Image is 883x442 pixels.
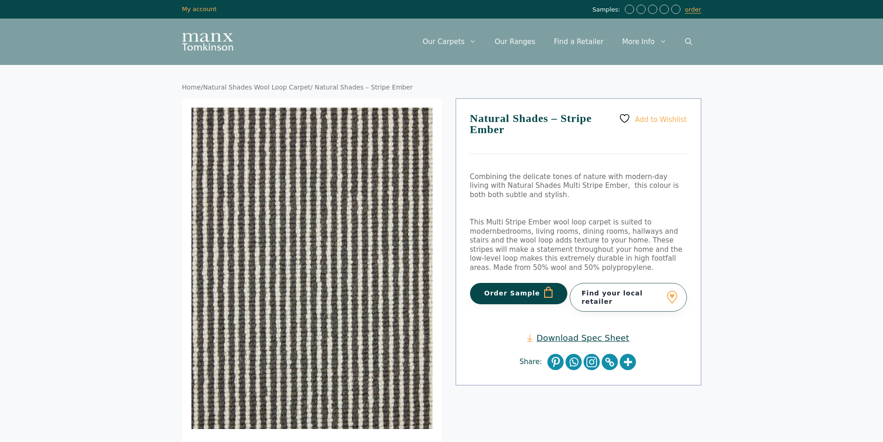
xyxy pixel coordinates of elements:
[545,28,613,56] a: Find a Retailer
[203,83,311,91] a: Natural Shades Wool Loop Carpet
[182,83,201,91] a: Home
[520,358,546,367] span: Share:
[584,354,600,370] a: Instagram
[470,218,652,236] span: This Multi Stripe Ember wool loop carpet is suited to modern
[613,28,675,56] a: More Info
[602,354,618,370] a: Copy Link
[485,28,545,56] a: Our Ranges
[676,28,701,56] a: Open Search Bar
[470,113,687,154] h1: Natural Shades – Stripe Ember
[635,115,687,123] span: Add to Wishlist
[619,113,686,124] a: Add to Wishlist
[685,6,701,13] a: order
[547,354,564,370] a: Pinterest
[182,33,233,51] img: Manx Tomkinson
[470,173,679,199] span: Combining the delicate tones of nature with modern-day living with Natural Shades Multi Stripe Em...
[565,354,582,370] a: Whatsapp
[182,83,701,92] nav: Breadcrumb
[470,283,568,304] button: Order Sample
[592,6,623,14] span: Samples:
[620,354,636,370] a: More
[413,28,486,56] a: Our Carpets
[527,333,629,343] a: Download Spec Sheet
[470,227,682,272] span: bedrooms, living rooms, dining rooms, hallways and stairs and the wool loop adds texture to your ...
[570,283,687,312] a: Find your local retailer
[182,6,217,13] a: My account
[413,28,701,56] nav: Primary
